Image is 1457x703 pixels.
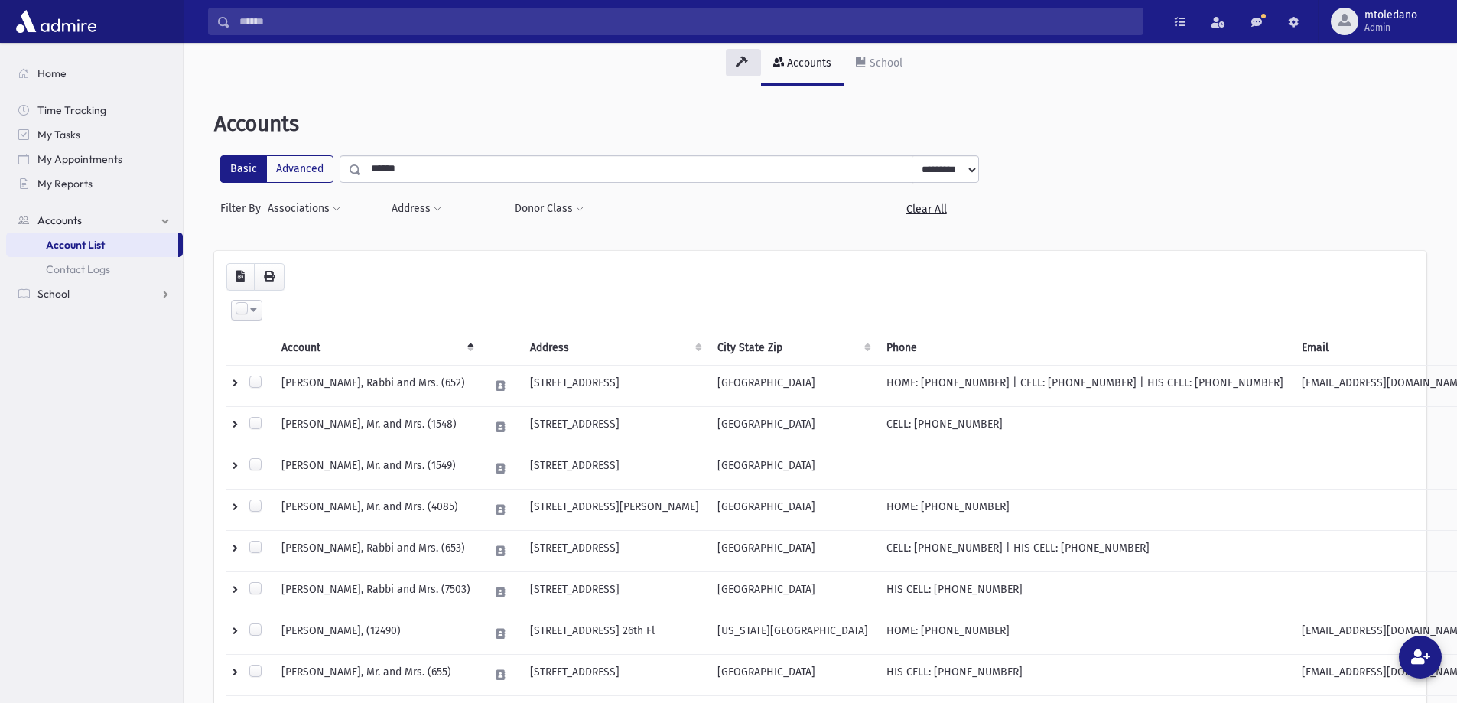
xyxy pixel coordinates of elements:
a: My Tasks [6,122,183,147]
td: HOME: [PHONE_NUMBER] [877,613,1293,654]
td: [PERSON_NAME], Mr. and Mrs. (1548) [272,406,480,448]
td: [STREET_ADDRESS] [521,406,708,448]
button: Donor Class [514,195,584,223]
td: [GEOGRAPHIC_DATA] [708,406,877,448]
td: HIS CELL: [PHONE_NUMBER] [877,654,1293,695]
td: [PERSON_NAME], Rabbi and Mrs. (653) [272,530,480,571]
a: Account List [6,233,178,257]
td: [US_STATE][GEOGRAPHIC_DATA] [708,613,877,654]
button: Address [391,195,442,223]
a: School [844,43,915,86]
td: [PERSON_NAME], Mr. and Mrs. (655) [272,654,480,695]
td: [STREET_ADDRESS] [521,571,708,613]
a: School [6,282,183,306]
td: [GEOGRAPHIC_DATA] [708,489,877,530]
span: Filter By [220,200,267,216]
span: Time Tracking [37,103,106,117]
a: Time Tracking [6,98,183,122]
td: [STREET_ADDRESS][PERSON_NAME] [521,489,708,530]
td: [STREET_ADDRESS] [521,654,708,695]
button: CSV [226,263,255,291]
th: Phone [877,330,1293,365]
span: My Tasks [37,128,80,142]
td: [PERSON_NAME], (12490) [272,613,480,654]
td: CELL: [PHONE_NUMBER] [877,406,1293,448]
label: Advanced [266,155,333,183]
button: Print [254,263,285,291]
a: My Appointments [6,147,183,171]
input: Search [230,8,1143,35]
a: Home [6,61,183,86]
span: Account List [46,238,105,252]
label: Basic [220,155,267,183]
span: My Reports [37,177,93,190]
td: [GEOGRAPHIC_DATA] [708,448,877,489]
td: HOME: [PHONE_NUMBER] | CELL: [PHONE_NUMBER] | HIS CELL: [PHONE_NUMBER] [877,365,1293,406]
a: Accounts [6,208,183,233]
td: [STREET_ADDRESS] [521,448,708,489]
td: CELL: [PHONE_NUMBER] | HIS CELL: [PHONE_NUMBER] [877,530,1293,571]
span: School [37,287,70,301]
td: HIS CELL: [PHONE_NUMBER] [877,571,1293,613]
a: Clear All [873,195,979,223]
div: School [867,57,902,70]
div: Accounts [784,57,831,70]
a: Contact Logs [6,257,183,282]
td: [STREET_ADDRESS] [521,530,708,571]
td: [PERSON_NAME], Mr. and Mrs. (4085) [272,489,480,530]
span: My Appointments [37,152,122,166]
img: AdmirePro [12,6,100,37]
td: [STREET_ADDRESS] 26th Fl [521,613,708,654]
td: [GEOGRAPHIC_DATA] [708,571,877,613]
th: Address : activate to sort column ascending [521,330,708,365]
td: [PERSON_NAME], Mr. and Mrs. (1549) [272,448,480,489]
td: [PERSON_NAME], Rabbi and Mrs. (652) [272,365,480,406]
span: Contact Logs [46,262,110,276]
th: City State Zip : activate to sort column ascending [708,330,877,365]
td: HOME: [PHONE_NUMBER] [877,489,1293,530]
div: FilterModes [220,155,333,183]
td: [GEOGRAPHIC_DATA] [708,654,877,695]
span: Admin [1364,21,1417,34]
th: Account: activate to sort column descending [272,330,480,365]
button: Associations [267,195,341,223]
td: [GEOGRAPHIC_DATA] [708,530,877,571]
a: My Reports [6,171,183,196]
span: Home [37,67,67,80]
span: Accounts [37,213,82,227]
span: Accounts [214,111,299,136]
a: Accounts [761,43,844,86]
td: [PERSON_NAME], Rabbi and Mrs. (7503) [272,571,480,613]
span: mtoledano [1364,9,1417,21]
td: [GEOGRAPHIC_DATA] [708,365,877,406]
td: [STREET_ADDRESS] [521,365,708,406]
